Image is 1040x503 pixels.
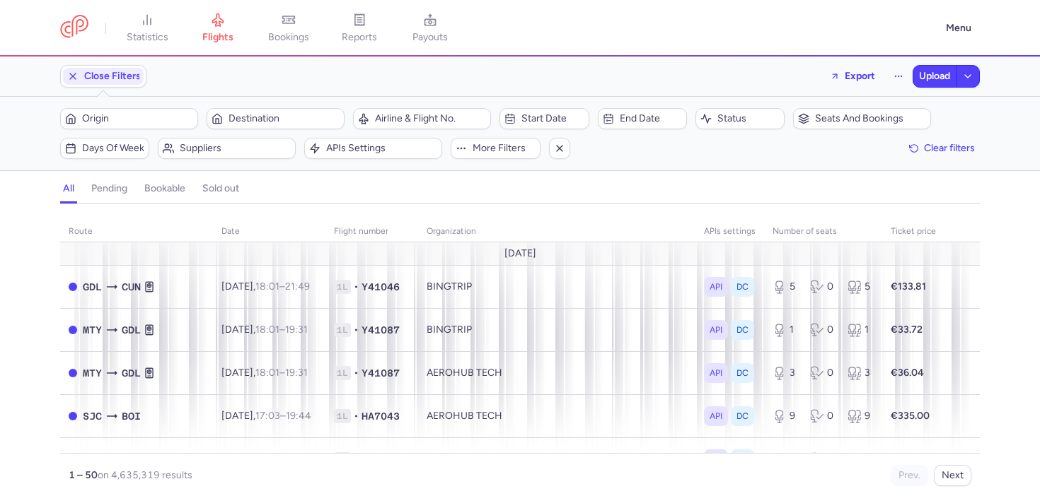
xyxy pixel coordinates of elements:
span: – [255,410,311,422]
button: Close Filters [61,66,146,87]
span: Airline & Flight No. [375,113,486,124]
div: 0 [810,323,836,337]
h4: bookable [144,182,185,195]
span: FCA [122,451,141,467]
button: End date [598,108,687,129]
span: Origin [82,113,193,124]
td: BINGTRIP [418,308,695,351]
span: Start date [521,113,584,124]
a: bookings [253,13,324,44]
h4: all [63,182,74,195]
span: API [710,280,722,294]
div: 9 [848,409,874,423]
div: 5 [848,280,874,294]
a: CitizenPlane red outlined logo [60,15,88,41]
div: 9 [848,452,874,466]
span: More filters [473,143,535,154]
span: Y41087 [362,366,400,380]
span: DC [736,452,749,466]
span: API [710,409,722,423]
th: route [60,221,213,242]
time: 18:01 [255,280,279,292]
span: DC [736,409,749,423]
a: payouts [395,13,466,44]
strong: €335.00 [891,410,930,422]
span: – [255,280,310,292]
div: 3 [848,366,874,380]
button: Airline & Flight No. [353,108,491,129]
div: 3 [773,366,799,380]
span: on 4,635,319 results [98,469,192,481]
span: 1L [334,452,351,466]
span: – [255,324,308,336]
div: 0 [810,280,836,294]
button: Suppliers [158,138,296,159]
div: 0 [810,452,836,466]
span: DC [736,280,749,294]
span: HA7043 [362,409,400,423]
span: [DATE], [221,453,311,465]
a: reports [324,13,395,44]
div: 0 [810,409,836,423]
span: HA6686 [362,452,400,466]
time: 18:01 [255,367,279,379]
th: Flight number [325,221,418,242]
span: 1L [334,323,351,337]
span: BOI [122,408,141,424]
span: Suppliers [180,143,291,154]
a: flights [183,13,253,44]
a: statistics [112,13,183,44]
h4: sold out [202,182,239,195]
span: Upload [919,71,950,82]
span: MTY [83,322,102,338]
span: statistics [127,31,168,44]
button: Seats and bookings [793,108,931,129]
button: Upload [913,66,956,87]
button: More filters [451,138,540,159]
span: 1L [334,366,351,380]
span: • [354,280,359,294]
span: GDL [83,279,102,295]
span: [DATE], [221,367,308,379]
span: • [354,452,359,466]
span: payouts [412,31,448,44]
td: AEROHUB TECH [418,437,695,480]
th: number of seats [764,221,882,242]
span: MTY [83,365,102,381]
div: 9 [773,409,799,423]
div: 0 [810,366,836,380]
span: [DATE], [221,410,311,422]
span: Y41087 [362,323,400,337]
h4: pending [91,182,127,195]
strong: €366.00 [891,453,930,465]
div: 9 [773,452,799,466]
div: 5 [773,280,799,294]
div: 1 [773,323,799,337]
span: flights [202,31,233,44]
button: Export [821,65,884,88]
time: 19:44 [286,410,311,422]
span: API [710,452,722,466]
th: organization [418,221,695,242]
button: Origin [60,108,198,129]
span: SJC [83,408,102,424]
time: 19:20 [286,453,311,465]
th: APIs settings [695,221,764,242]
td: AEROHUB TECH [418,394,695,437]
strong: €36.04 [891,367,924,379]
button: Next [934,465,971,486]
span: Status [717,113,780,124]
strong: €33.72 [891,324,923,336]
span: [DATE], [221,324,308,336]
span: 1L [334,409,351,423]
button: Days of week [60,138,149,159]
button: APIs settings [304,138,442,159]
time: 19:31 [285,367,308,379]
th: Ticket price [882,221,944,242]
span: API [710,366,722,380]
th: date [213,221,325,242]
span: [DATE], [221,280,310,292]
span: APIs settings [326,143,437,154]
time: 17:03 [255,410,280,422]
span: Destination [229,113,340,124]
